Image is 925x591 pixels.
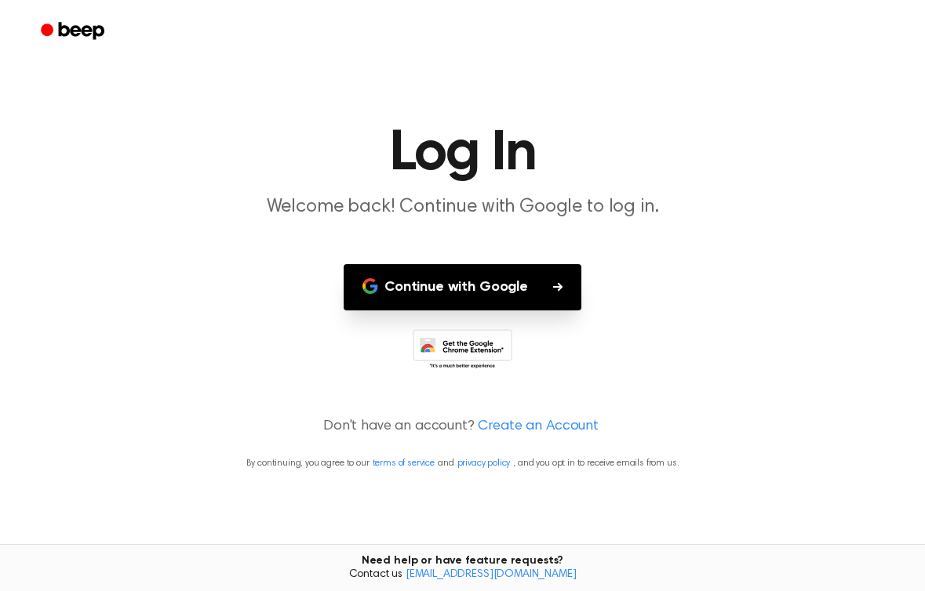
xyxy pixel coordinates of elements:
[406,569,577,580] a: [EMAIL_ADDRESS][DOMAIN_NAME]
[61,125,865,182] h1: Log In
[30,16,118,47] a: Beep
[162,194,764,220] p: Welcome back! Continue with Google to log in.
[19,456,906,470] p: By continuing, you agree to our and , and you opt in to receive emails from us.
[373,459,435,468] a: terms of service
[19,416,906,437] p: Don't have an account?
[478,416,599,437] a: Create an Account
[344,264,581,310] button: Continue with Google
[9,568,916,582] span: Contact us
[457,459,511,468] a: privacy policy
